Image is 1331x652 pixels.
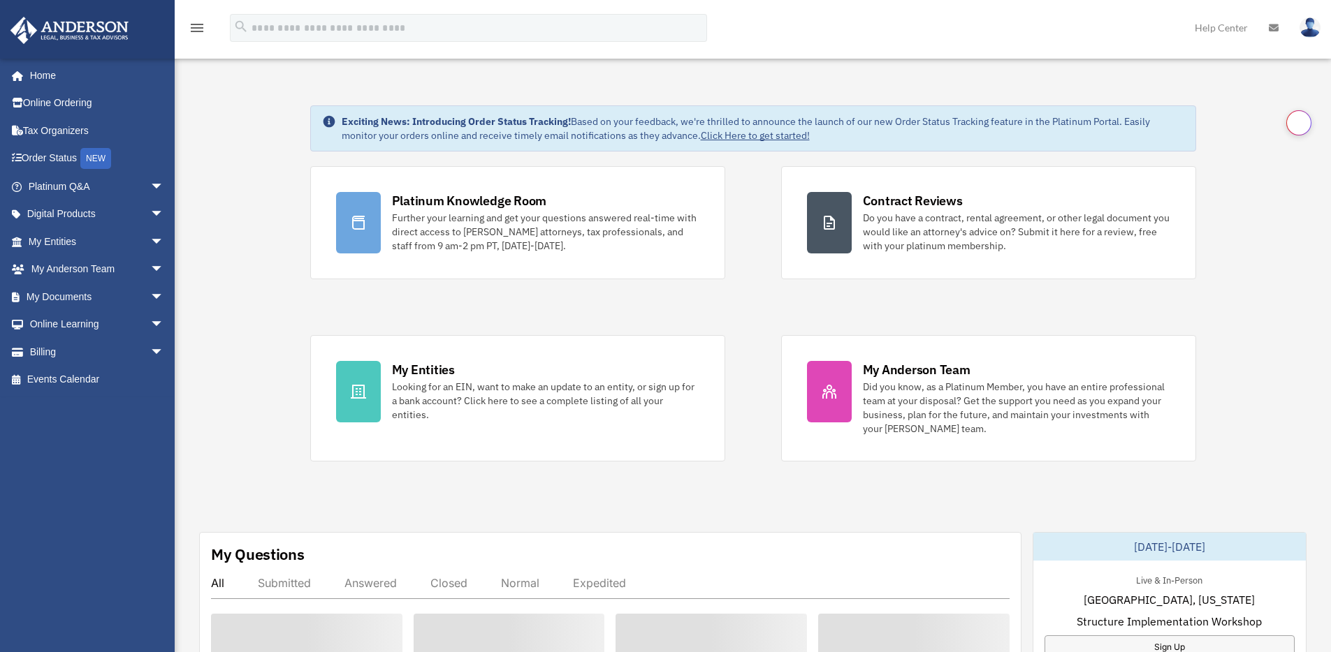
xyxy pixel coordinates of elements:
[1084,591,1255,608] span: [GEOGRAPHIC_DATA], [US_STATE]
[10,255,185,283] a: My Anderson Teamarrow_drop_down
[233,19,249,34] i: search
[392,380,699,422] div: Looking for an EIN, want to make an update to an entity, or sign up for a bank account? Click her...
[501,576,539,590] div: Normal
[310,335,725,461] a: My Entities Looking for an EIN, want to make an update to an entity, or sign up for a bank accoun...
[781,166,1196,279] a: Contract Reviews Do you have a contract, rental agreement, or other legal document you would like...
[1033,533,1306,561] div: [DATE]-[DATE]
[150,338,178,366] span: arrow_drop_down
[10,89,185,117] a: Online Ordering
[10,61,178,89] a: Home
[6,17,133,44] img: Anderson Advisors Platinum Portal
[10,145,185,173] a: Order StatusNEW
[781,335,1196,461] a: My Anderson Team Did you know, as a Platinum Member, you have an entire professional team at your...
[392,361,455,378] div: My Entities
[392,192,547,209] div: Platinum Knowledge Room
[258,576,311,590] div: Submitted
[310,166,725,279] a: Platinum Knowledge Room Further your learning and get your questions answered real-time with dire...
[150,228,178,256] span: arrow_drop_down
[1300,17,1321,38] img: User Pic
[150,255,178,284] span: arrow_drop_down
[189,20,205,36] i: menu
[150,283,178,311] span: arrow_drop_down
[211,544,305,565] div: My Questions
[863,380,1170,436] div: Did you know, as a Platinum Member, you have an entire professional team at your disposal? Get th...
[10,117,185,145] a: Tax Organizers
[10,228,185,255] a: My Entitiesarrow_drop_down
[701,129,810,142] a: Click Here to get started!
[10,283,185,311] a: My Documentsarrow_drop_down
[863,211,1170,253] div: Do you have a contract, rental agreement, or other legal document you would like an attorney's ad...
[10,311,185,339] a: Online Learningarrow_drop_down
[10,200,185,228] a: Digital Productsarrow_drop_down
[342,114,1184,142] div: Based on your feedback, we're thrilled to announce the launch of our new Order Status Tracking fe...
[863,361,970,378] div: My Anderson Team
[573,576,626,590] div: Expedited
[150,200,178,229] span: arrow_drop_down
[1125,572,1214,586] div: Live & In-Person
[10,366,185,394] a: Events Calendar
[211,576,224,590] div: All
[150,172,178,201] span: arrow_drop_down
[80,148,111,169] div: NEW
[863,192,963,209] div: Contract Reviews
[430,576,467,590] div: Closed
[344,576,397,590] div: Answered
[189,24,205,36] a: menu
[10,172,185,200] a: Platinum Q&Aarrow_drop_down
[392,211,699,253] div: Further your learning and get your questions answered real-time with direct access to [PERSON_NAM...
[10,338,185,366] a: Billingarrow_drop_down
[150,311,178,339] span: arrow_drop_down
[1077,613,1262,630] span: Structure Implementation Workshop
[342,115,571,128] strong: Exciting News: Introducing Order Status Tracking!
